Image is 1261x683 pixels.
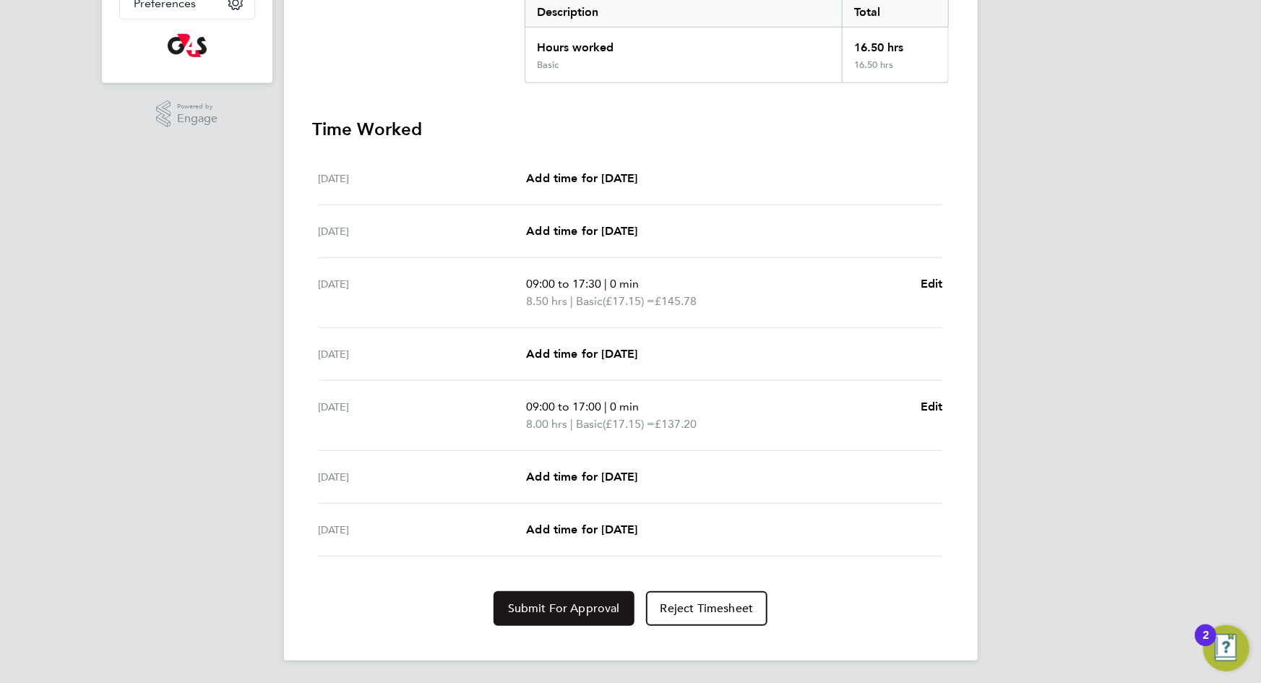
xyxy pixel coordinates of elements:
[526,347,637,361] span: Add time for [DATE]
[319,398,527,433] div: [DATE]
[313,118,949,141] h3: Time Worked
[168,34,207,57] img: g4s-logo-retina.png
[526,171,637,185] span: Add time for [DATE]
[842,27,947,59] div: 16.50 hrs
[604,400,607,413] span: |
[177,100,218,113] span: Powered by
[319,170,527,187] div: [DATE]
[921,400,943,413] span: Edit
[319,223,527,240] div: [DATE]
[646,591,768,626] button: Reject Timesheet
[156,100,218,128] a: Powered byEngage
[526,468,637,486] a: Add time for [DATE]
[603,417,655,431] span: (£17.15) =
[526,223,637,240] a: Add time for [DATE]
[526,521,637,538] a: Add time for [DATE]
[177,113,218,125] span: Engage
[526,400,601,413] span: 09:00 to 17:00
[921,277,943,291] span: Edit
[603,294,655,308] span: (£17.15) =
[655,294,697,308] span: £145.78
[610,277,639,291] span: 0 min
[537,59,559,71] div: Basic
[526,224,637,238] span: Add time for [DATE]
[921,398,943,416] a: Edit
[319,275,527,310] div: [DATE]
[526,470,637,484] span: Add time for [DATE]
[508,601,620,616] span: Submit For Approval
[119,34,255,57] a: Go to home page
[526,523,637,536] span: Add time for [DATE]
[604,277,607,291] span: |
[319,345,527,363] div: [DATE]
[570,294,573,308] span: |
[319,521,527,538] div: [DATE]
[1202,635,1209,654] div: 2
[494,591,634,626] button: Submit For Approval
[526,345,637,363] a: Add time for [DATE]
[655,417,697,431] span: £137.20
[842,59,947,82] div: 16.50 hrs
[576,416,603,433] span: Basic
[526,417,567,431] span: 8.00 hrs
[526,277,601,291] span: 09:00 to 17:30
[570,417,573,431] span: |
[319,468,527,486] div: [DATE]
[576,293,603,310] span: Basic
[525,27,843,59] div: Hours worked
[610,400,639,413] span: 0 min
[526,294,567,308] span: 8.50 hrs
[526,170,637,187] a: Add time for [DATE]
[921,275,943,293] a: Edit
[660,601,754,616] span: Reject Timesheet
[1203,625,1249,671] button: Open Resource Center, 2 new notifications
